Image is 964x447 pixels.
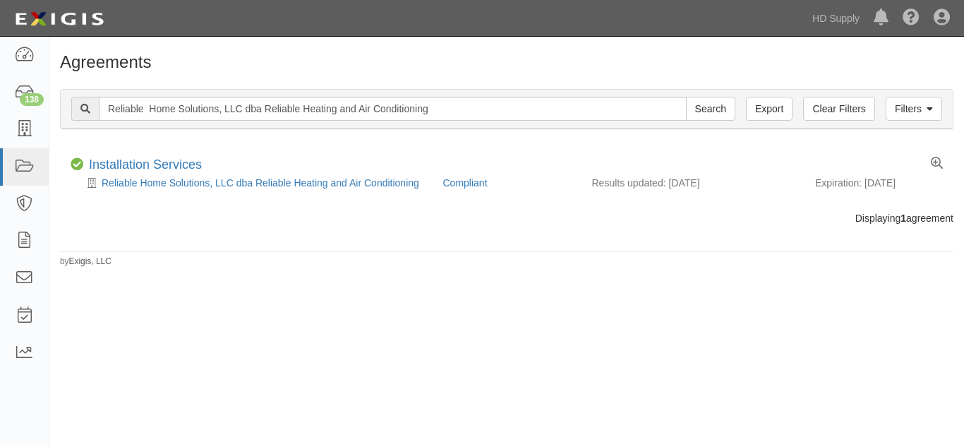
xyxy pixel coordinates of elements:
[71,176,433,190] div: Reliable Home Solutions, LLC dba Reliable Heating and Air Conditioning
[746,97,793,121] a: Export
[11,6,108,32] img: logo-5460c22ac91f19d4615b14bd174203de0afe785f0fc80cf4dbbc73dc1793850b.png
[102,177,419,189] a: Reliable Home Solutions, LLC dba Reliable Heating and Air Conditioning
[89,157,202,172] a: Installation Services
[903,10,920,27] i: Help Center - Complianz
[815,176,943,190] div: Expiration: [DATE]
[49,211,964,225] div: Displaying agreement
[900,213,906,224] b: 1
[20,93,44,106] div: 138
[60,53,953,71] h1: Agreements
[805,4,867,32] a: HD Supply
[60,256,112,268] small: by
[99,97,687,121] input: Search
[803,97,874,121] a: Clear Filters
[71,158,83,171] i: Compliant
[686,97,735,121] input: Search
[89,157,202,173] div: Installation Services
[886,97,942,121] a: Filters
[592,176,795,190] div: Results updated: [DATE]
[69,256,112,266] a: Exigis, LLC
[931,157,943,170] a: View results summary
[443,177,488,189] a: Compliant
